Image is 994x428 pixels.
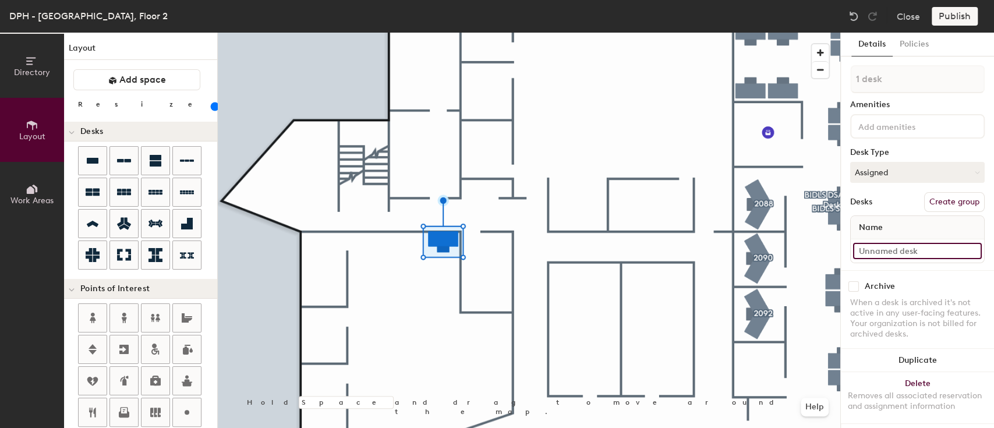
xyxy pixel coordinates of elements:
span: Work Areas [10,196,54,206]
div: Desk Type [850,148,985,157]
button: DeleteRemoves all associated reservation and assignment information [841,372,994,423]
div: Resize [78,100,207,109]
div: Desks [850,197,872,207]
button: Assigned [850,162,985,183]
div: Amenities [850,100,985,109]
span: Desks [80,127,103,136]
div: Archive [865,282,895,291]
button: Create group [924,192,985,212]
button: Close [897,7,920,26]
div: When a desk is archived it's not active in any user-facing features. Your organization is not bil... [850,298,985,339]
input: Unnamed desk [853,243,982,259]
button: Add space [73,69,200,90]
span: Name [853,217,889,238]
button: Details [851,33,893,56]
img: Redo [866,10,878,22]
span: Points of Interest [80,284,150,293]
span: Add space [119,74,166,86]
button: Policies [893,33,936,56]
span: Directory [14,68,50,77]
button: Duplicate [841,349,994,372]
div: Removes all associated reservation and assignment information [848,391,987,412]
div: DPH - [GEOGRAPHIC_DATA], Floor 2 [9,9,168,23]
img: Undo [848,10,859,22]
span: Layout [19,132,45,142]
button: Help [801,398,829,416]
input: Add amenities [856,119,961,133]
h1: Layout [64,42,217,60]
